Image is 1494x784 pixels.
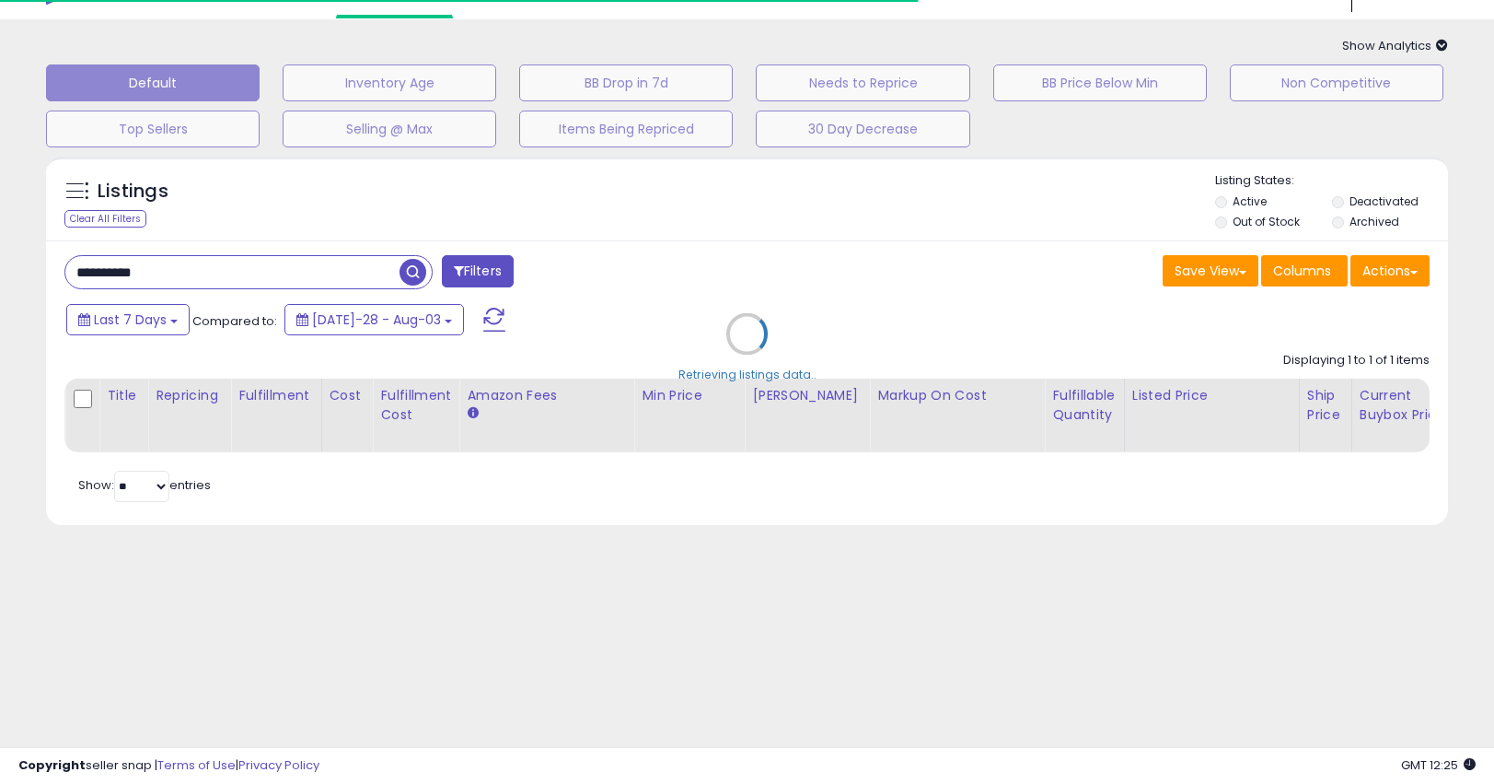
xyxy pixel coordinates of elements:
[46,111,260,147] button: Top Sellers
[238,756,319,774] a: Privacy Policy
[678,366,816,382] div: Retrieving listings data..
[18,757,319,775] div: seller snap | |
[756,64,969,101] button: Needs to Reprice
[519,111,733,147] button: Items Being Repriced
[756,111,969,147] button: 30 Day Decrease
[18,756,86,774] strong: Copyright
[519,64,733,101] button: BB Drop in 7d
[1230,64,1443,101] button: Non Competitive
[1342,37,1448,54] span: Show Analytics
[157,756,236,774] a: Terms of Use
[283,64,496,101] button: Inventory Age
[993,64,1207,101] button: BB Price Below Min
[46,64,260,101] button: Default
[283,111,496,147] button: Selling @ Max
[1401,756,1476,774] span: 2025-08-12 12:25 GMT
